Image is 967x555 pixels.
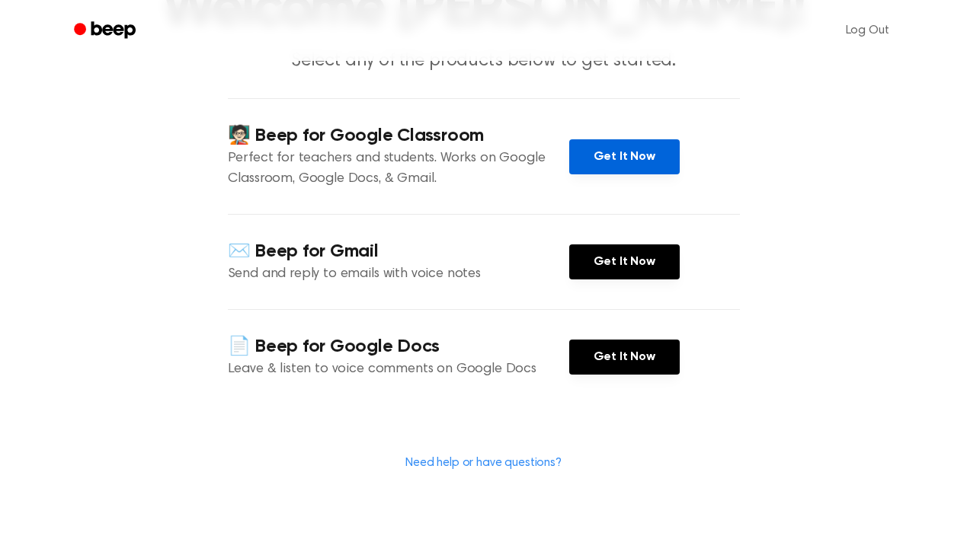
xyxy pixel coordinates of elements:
a: Log Out [831,12,905,49]
h4: ✉️ Beep for Gmail [228,239,569,264]
a: Need help or have questions? [405,457,562,469]
p: Select any of the products below to get started. [191,49,776,74]
p: Send and reply to emails with voice notes [228,264,569,285]
h4: 📄 Beep for Google Docs [228,334,569,359]
a: Get It Now [569,244,680,279]
p: Perfect for teachers and students. Works on Google Classroom, Google Docs, & Gmail. [228,148,569,190]
a: Beep [63,16,149,46]
a: Get It Now [569,340,680,375]
a: Get It Now [569,139,680,174]
p: Leave & listen to voice comments on Google Docs [228,359,569,380]
h4: 🧑🏻‍🏫 Beep for Google Classroom [228,123,569,148]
